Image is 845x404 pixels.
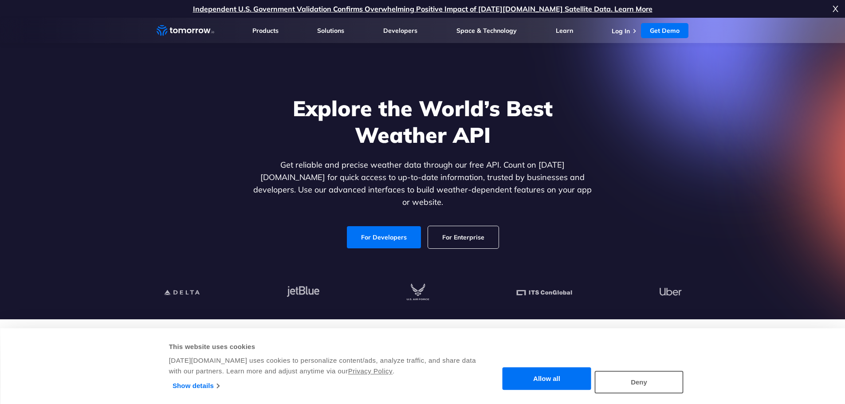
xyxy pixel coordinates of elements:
a: Learn [556,27,573,35]
div: [DATE][DOMAIN_NAME] uses cookies to personalize content/ads, analyze traffic, and share data with... [169,355,477,377]
a: Products [252,27,279,35]
a: Space & Technology [456,27,517,35]
a: Log In [612,27,630,35]
a: Privacy Policy [348,367,393,375]
a: Solutions [317,27,344,35]
a: Developers [383,27,417,35]
h1: Explore the World’s Best Weather API [252,95,594,148]
a: Show details [173,379,219,392]
a: Independent U.S. Government Validation Confirms Overwhelming Positive Impact of [DATE][DOMAIN_NAM... [193,4,652,13]
a: Home link [157,24,214,37]
a: Get Demo [641,23,688,38]
div: This website uses cookies [169,341,477,352]
a: For Enterprise [428,226,499,248]
button: Deny [595,371,684,393]
button: Allow all [503,368,591,390]
p: Get reliable and precise weather data through our free API. Count on [DATE][DOMAIN_NAME] for quic... [252,159,594,208]
a: For Developers [347,226,421,248]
